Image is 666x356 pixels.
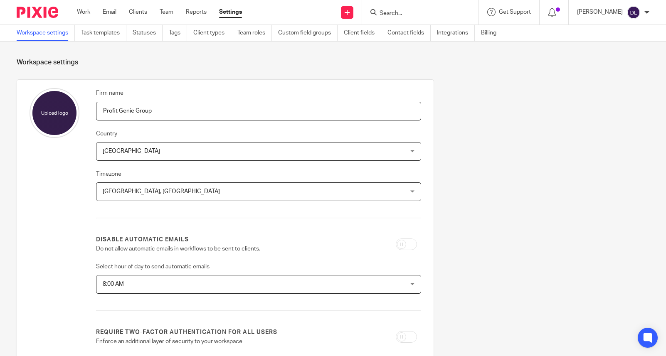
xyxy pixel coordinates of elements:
[278,25,338,41] a: Custom field groups
[17,7,58,18] img: Pixie
[577,8,623,16] p: [PERSON_NAME]
[387,25,431,41] a: Contact fields
[169,25,187,41] a: Tags
[133,25,163,41] a: Statuses
[186,8,207,16] a: Reports
[103,281,124,287] span: 8:00 AM
[96,337,308,346] p: Enforce an additional layer of security to your workspace
[437,25,475,41] a: Integrations
[103,8,116,16] a: Email
[379,10,454,17] input: Search
[160,8,173,16] a: Team
[96,89,123,97] label: Firm name
[96,130,117,138] label: Country
[96,170,121,178] label: Timezone
[481,25,503,41] a: Billing
[103,148,160,154] span: [GEOGRAPHIC_DATA]
[219,8,242,16] a: Settings
[96,245,308,253] p: Do not allow automatic emails in workflows to be sent to clients.
[627,6,640,19] img: svg%3E
[17,58,649,67] h1: Workspace settings
[96,236,189,244] label: Disable automatic emails
[129,8,147,16] a: Clients
[237,25,272,41] a: Team roles
[81,25,126,41] a: Task templates
[344,25,381,41] a: Client fields
[103,189,220,194] span: [GEOGRAPHIC_DATA], [GEOGRAPHIC_DATA]
[499,9,531,15] span: Get Support
[77,8,90,16] a: Work
[96,263,210,271] label: Select hour of day to send automatic emails
[17,25,75,41] a: Workspace settings
[193,25,231,41] a: Client types
[96,328,277,336] label: Require two-factor authentication for all users
[96,102,421,120] input: Name of your firm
